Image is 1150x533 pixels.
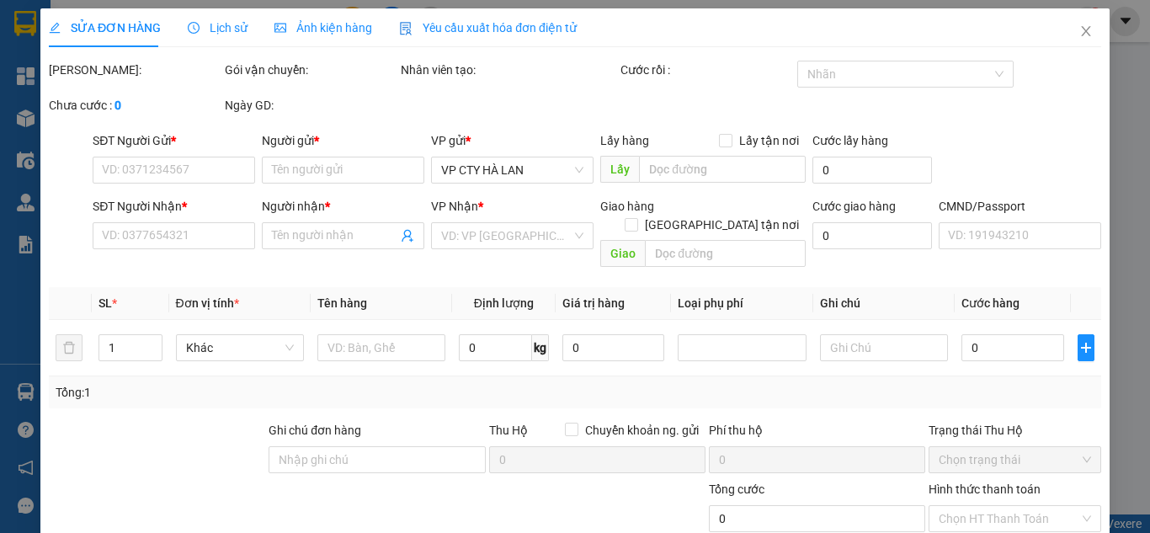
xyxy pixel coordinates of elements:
[274,22,286,34] span: picture
[488,424,527,437] span: Thu Hộ
[317,296,367,310] span: Tên hàng
[262,197,424,216] div: Người nhận
[1077,334,1094,361] button: plus
[269,446,485,473] input: Ghi chú đơn hàng
[600,156,639,183] span: Lấy
[812,134,887,147] label: Cước lấy hàng
[578,421,705,440] span: Chuyển khoản ng. gửi
[819,334,947,361] input: Ghi Chú
[709,482,764,496] span: Tổng cước
[600,134,649,147] span: Lấy hàng
[562,296,624,310] span: Giá trị hàng
[93,197,255,216] div: SĐT Người Nhận
[474,296,534,310] span: Định lượng
[262,131,424,150] div: Người gửi
[93,131,255,150] div: SĐT Người Gửi
[600,240,645,267] span: Giao
[175,296,238,310] span: Đơn vị tính
[49,96,221,115] div: Chưa cước :
[1079,24,1093,38] span: close
[431,200,478,213] span: VP Nhận
[399,22,413,35] img: icon
[56,334,83,361] button: delete
[274,21,372,35] span: Ảnh kiện hàng
[401,229,414,243] span: user-add
[929,482,1041,496] label: Hình thức thanh toán
[114,99,121,112] b: 0
[671,287,812,320] th: Loại phụ phí
[531,334,548,361] span: kg
[225,61,397,79] div: Gói vận chuyển:
[812,222,932,249] input: Cước giao hàng
[1078,341,1094,354] span: plus
[269,424,361,437] label: Ghi chú đơn hàng
[600,200,654,213] span: Giao hàng
[812,200,895,213] label: Cước giao hàng
[961,296,1020,310] span: Cước hàng
[188,21,248,35] span: Lịch sử
[620,61,793,79] div: Cước rồi :
[639,156,805,183] input: Dọc đường
[399,21,577,35] span: Yêu cầu xuất hóa đơn điện tử
[56,383,445,402] div: Tổng: 1
[939,197,1101,216] div: CMND/Passport
[431,131,594,150] div: VP gửi
[98,296,112,310] span: SL
[188,22,200,34] span: clock-circle
[812,287,954,320] th: Ghi chú
[645,240,805,267] input: Dọc đường
[185,335,293,360] span: Khác
[709,421,925,446] div: Phí thu hộ
[1062,8,1110,56] button: Close
[49,61,221,79] div: [PERSON_NAME]:
[49,22,61,34] span: edit
[401,61,617,79] div: Nhân viên tạo:
[939,447,1091,472] span: Chọn trạng thái
[441,157,583,183] span: VP CTY HÀ LAN
[317,334,445,361] input: VD: Bàn, Ghế
[225,96,397,115] div: Ngày GD:
[732,131,805,150] span: Lấy tận nơi
[49,21,161,35] span: SỬA ĐƠN HÀNG
[929,421,1101,440] div: Trạng thái Thu Hộ
[637,216,805,234] span: [GEOGRAPHIC_DATA] tận nơi
[812,157,932,184] input: Cước lấy hàng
